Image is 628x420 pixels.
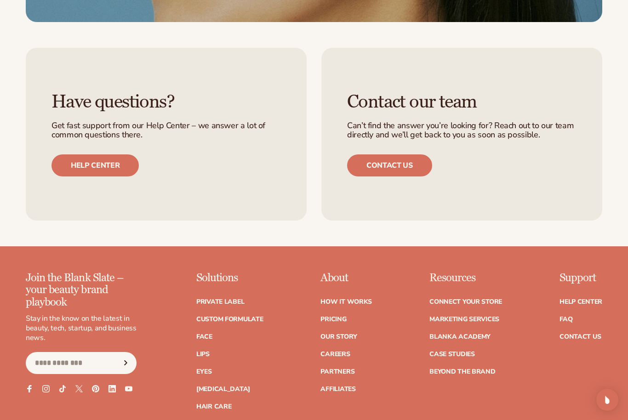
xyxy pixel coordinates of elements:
a: Careers [320,351,350,358]
p: About [320,272,372,284]
p: Get fast support from our Help Center – we answer a lot of common questions there. [51,121,281,140]
a: Connect your store [429,299,502,305]
p: Stay in the know on the latest in beauty, tech, startup, and business news. [26,314,137,342]
a: Help center [51,154,139,176]
a: Marketing services [429,316,499,323]
p: Join the Blank Slate – your beauty brand playbook [26,272,137,308]
a: Affiliates [320,386,355,392]
a: Our Story [320,334,357,340]
a: Beyond the brand [429,369,496,375]
a: Custom formulate [196,316,263,323]
a: Pricing [320,316,346,323]
a: Lips [196,351,210,358]
a: How It Works [320,299,372,305]
a: Help Center [559,299,602,305]
button: Subscribe [116,352,136,374]
a: Eyes [196,369,212,375]
div: Open Intercom Messenger [596,389,618,411]
p: Can’t find the answer you’re looking for? Reach out to our team directly and we’ll get back to yo... [347,121,577,140]
p: Support [559,272,602,284]
a: Partners [320,369,354,375]
h3: Contact our team [347,92,577,112]
p: Solutions [196,272,263,284]
a: [MEDICAL_DATA] [196,386,250,392]
a: Case Studies [429,351,475,358]
a: Face [196,334,212,340]
a: FAQ [559,316,572,323]
a: Private label [196,299,244,305]
a: Blanka Academy [429,334,491,340]
h3: Have questions? [51,92,281,112]
a: Hair Care [196,403,231,410]
p: Resources [429,272,502,284]
a: Contact us [347,154,432,176]
a: Contact Us [559,334,601,340]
